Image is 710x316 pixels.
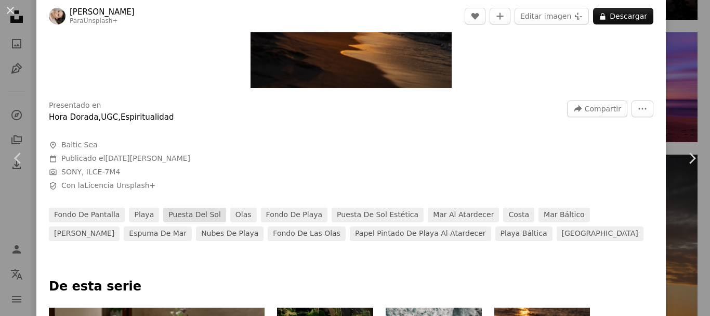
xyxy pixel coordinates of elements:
[101,112,118,122] a: UGC
[593,8,653,24] button: Descargar
[70,7,135,17] a: [PERSON_NAME]
[163,208,226,222] a: puesta del sol
[567,100,627,117] button: Compartir esta imagen
[261,208,328,222] a: Fondo de playa
[538,208,590,222] a: Mar Báltico
[428,208,499,222] a: Mar al atardecer
[495,226,553,241] a: Playa Báltica
[61,140,98,150] span: Baltic Sea
[350,226,491,241] a: Papel pintado de playa al atardecer
[557,226,643,241] a: [GEOGRAPHIC_DATA]
[268,226,346,241] a: Fondo de las olas
[121,112,174,122] a: Espiritualidad
[49,226,120,241] a: [PERSON_NAME]
[503,208,534,222] a: costa
[332,208,424,222] a: puesta de sol estética
[61,167,120,178] button: SONY, ILCE-7M4
[490,8,510,24] button: Añade a la colección
[49,100,101,111] h3: Presentado en
[674,108,710,208] a: Siguiente
[49,112,98,122] a: Hora Dorada
[61,181,155,191] span: Con la
[118,112,121,122] span: ,
[84,17,118,24] a: Unsplash+
[70,17,135,26] div: Para
[105,154,190,162] time: 18 de agosto de 2023, 5:45:28 GMT-4
[49,279,653,295] p: De esta serie
[84,181,155,189] a: Licencia Unsplash+
[465,8,485,24] button: Me gusta
[98,112,101,122] span: ,
[632,100,653,117] button: Más acciones
[49,8,65,24] img: Ve al perfil de Polina Kuzovkova
[129,208,159,222] a: playa
[585,101,621,117] span: Compartir
[196,226,264,241] a: Nubes de playa
[230,208,257,222] a: olas
[49,208,125,222] a: fondo de pantalla
[61,154,190,162] span: Publicado el
[515,8,589,24] button: Editar imagen
[124,226,192,241] a: espuma de mar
